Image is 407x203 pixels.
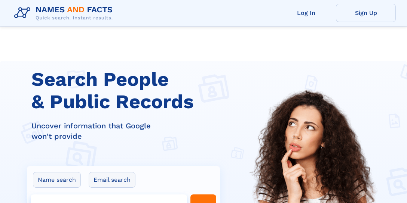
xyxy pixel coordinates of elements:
label: Name search [33,172,81,188]
a: Log In [276,4,336,22]
img: Logo Names and Facts [11,3,119,23]
div: Uncover information that Google won't provide [31,121,224,141]
h1: Search People & Public Records [31,68,224,113]
label: Email search [89,172,135,188]
a: Sign Up [336,4,396,22]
